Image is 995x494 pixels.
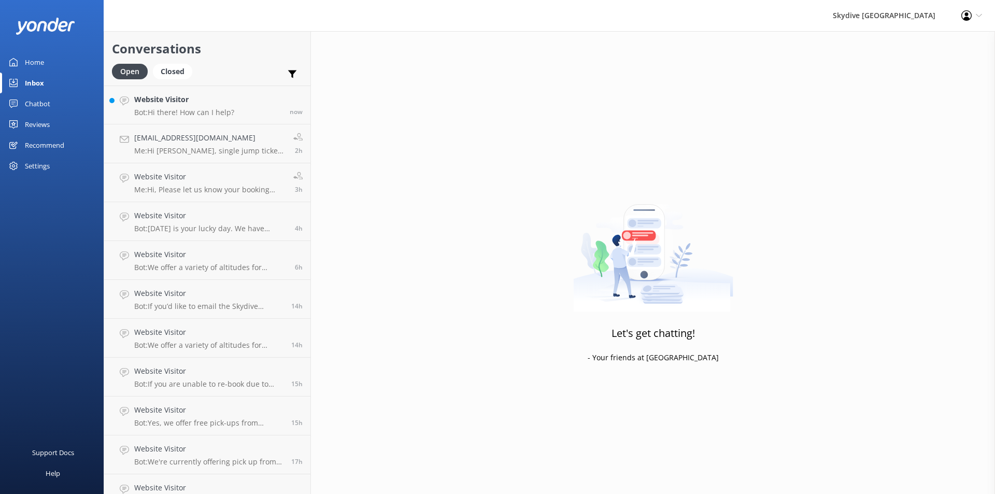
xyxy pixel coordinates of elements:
h4: Website Visitor [134,171,286,182]
span: Oct 06 2025 09:40am (UTC +10:00) Australia/Brisbane [295,224,303,233]
div: Recommend [25,135,64,156]
h4: Website Visitor [134,210,287,221]
a: Closed [153,65,197,77]
div: Open [112,64,148,79]
h3: Let's get chatting! [612,325,695,342]
span: Oct 06 2025 10:53am (UTC +10:00) Australia/Brisbane [295,185,303,194]
p: Me: Hi, Please let us know your booking number, we will check the bus availability [134,185,286,194]
a: Website VisitorBot:[DATE] is your lucky day. We have exclusive offers when you book direct! Visit... [104,202,310,241]
a: Website VisitorBot:Yes, we offer free pick-ups from popular local spots in and around [PERSON_NAM... [104,397,310,435]
span: Oct 06 2025 01:57pm (UTC +10:00) Australia/Brisbane [290,107,303,116]
span: Oct 05 2025 08:10pm (UTC +10:00) Australia/Brisbane [291,457,303,466]
h4: Website Visitor [134,482,283,493]
a: Website VisitorMe:Hi, Please let us know your booking number, we will check the bus availability3h [104,163,310,202]
p: Bot: [DATE] is your lucky day. We have exclusive offers when you book direct! Visit our specials ... [134,224,287,233]
p: Bot: We offer a variety of altitudes for skydiving, with all dropzones providing jumps up to 15,0... [134,341,283,350]
h4: Website Visitor [134,365,283,377]
h4: Website Visitor [134,288,283,299]
h4: Website Visitor [134,249,287,260]
span: Oct 05 2025 10:58pm (UTC +10:00) Australia/Brisbane [291,341,303,349]
p: Bot: Hi there! How can I help? [134,108,234,117]
span: Oct 06 2025 10:59am (UTC +10:00) Australia/Brisbane [295,146,303,155]
a: Website VisitorBot:Hi there! How can I help?now [104,86,310,124]
h4: [EMAIL_ADDRESS][DOMAIN_NAME] [134,132,286,144]
div: Inbox [25,73,44,93]
div: Reviews [25,114,50,135]
div: Support Docs [32,442,74,463]
p: Bot: If you’d like to email the Skydive Australia team, you can reach them at [EMAIL_ADDRESS][DOM... [134,302,283,311]
p: Bot: We're currently offering pick up from the majority of our locations. Please check online for... [134,457,283,467]
a: Open [112,65,153,77]
span: Oct 05 2025 10:29pm (UTC +10:00) Australia/Brisbane [291,418,303,427]
span: Oct 05 2025 11:41pm (UTC +10:00) Australia/Brisbane [291,302,303,310]
p: Me: Hi [PERSON_NAME], single jump ticket is $50, gear hire $35, pack job $10. Solo jumps are avai... [134,146,286,156]
a: Website VisitorBot:If you’d like to email the Skydive Australia team, you can reach them at [EMAI... [104,280,310,319]
p: - Your friends at [GEOGRAPHIC_DATA] [588,352,719,363]
a: Website VisitorBot:We offer a variety of altitudes for skydiving, with all dropzones providing ju... [104,319,310,358]
h4: Website Visitor [134,94,234,105]
div: Settings [25,156,50,176]
h4: Website Visitor [134,327,283,338]
a: Website VisitorBot:We offer a variety of altitudes for skydiving, with all dropzones providing ju... [104,241,310,280]
div: Closed [153,64,192,79]
div: Chatbot [25,93,50,114]
a: [EMAIL_ADDRESS][DOMAIN_NAME]Me:Hi [PERSON_NAME], single jump ticket is $50, gear hire $35, pack j... [104,124,310,163]
img: yonder-white-logo.png [16,18,75,35]
h2: Conversations [112,39,303,59]
h4: Website Visitor [134,443,283,455]
p: Bot: If you are unable to re-book due to leaving the state or country after a weather-related can... [134,379,283,389]
a: Website VisitorBot:If you are unable to re-book due to leaving the state or country after a weath... [104,358,310,397]
a: Website VisitorBot:We're currently offering pick up from the majority of our locations. Please ch... [104,435,310,474]
span: Oct 05 2025 10:29pm (UTC +10:00) Australia/Brisbane [291,379,303,388]
img: artwork of a man stealing a conversation from at giant smartphone [573,182,733,312]
div: Help [46,463,60,484]
p: Bot: Yes, we offer free pick-ups from popular local spots in and around [PERSON_NAME][GEOGRAPHIC_... [134,418,283,428]
span: Oct 06 2025 07:27am (UTC +10:00) Australia/Brisbane [295,263,303,272]
div: Home [25,52,44,73]
h4: Website Visitor [134,404,283,416]
p: Bot: We offer a variety of altitudes for skydiving, with all dropzones providing jumps up to 15,0... [134,263,287,272]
